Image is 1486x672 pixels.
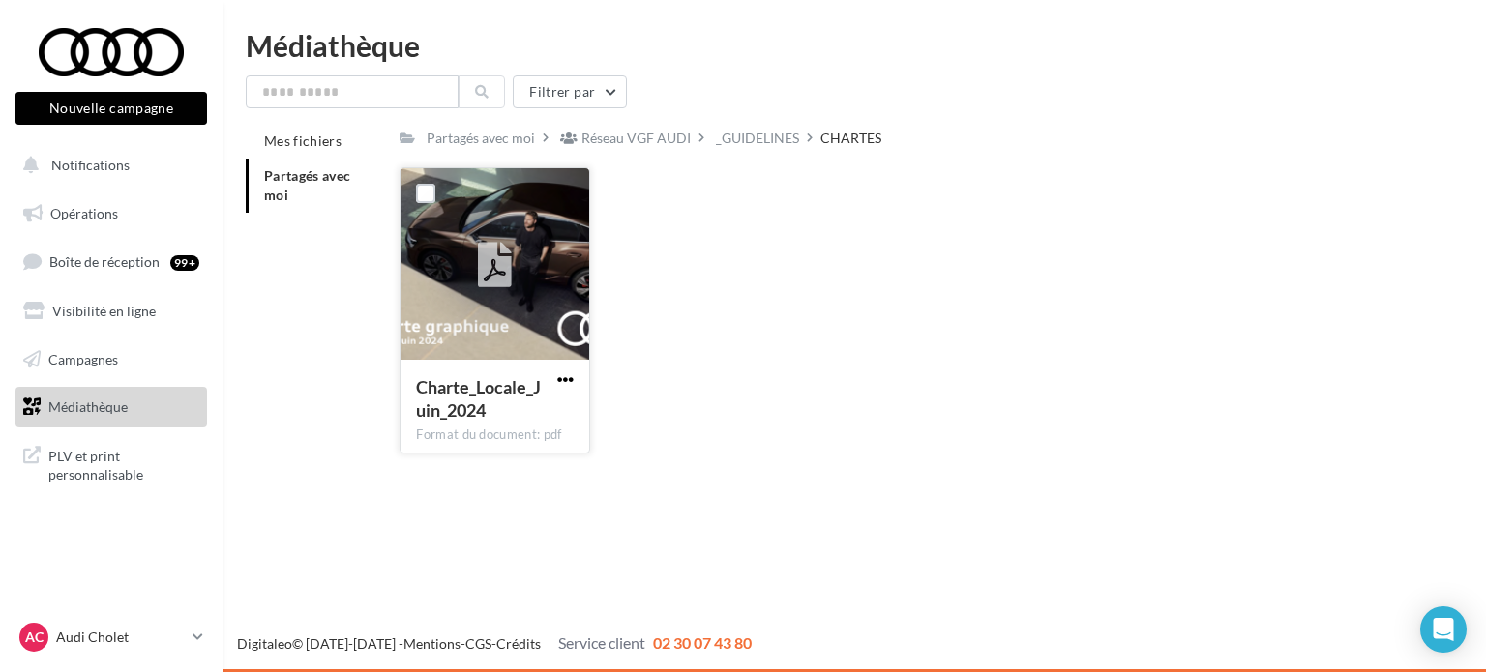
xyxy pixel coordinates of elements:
[25,628,44,647] span: AC
[264,132,342,149] span: Mes fichiers
[581,129,691,148] div: Réseau VGF AUDI
[246,31,1463,60] div: Médiathèque
[465,635,491,652] a: CGS
[237,635,292,652] a: Digitaleo
[716,129,799,148] div: _GUIDELINES
[403,635,461,652] a: Mentions
[12,145,203,186] button: Notifications
[12,339,211,380] a: Campagnes
[15,92,207,125] button: Nouvelle campagne
[15,619,207,656] a: AC Audi Cholet
[12,291,211,332] a: Visibilité en ligne
[48,398,128,415] span: Médiathèque
[416,376,541,421] span: Charte_Locale_Juin_2024
[49,253,160,270] span: Boîte de réception
[51,157,130,173] span: Notifications
[48,443,199,484] span: PLV et print personnalisable
[1420,606,1467,653] div: Open Intercom Messenger
[12,435,211,492] a: PLV et print personnalisable
[820,129,881,148] div: CHARTES
[50,205,118,221] span: Opérations
[12,241,211,282] a: Boîte de réception99+
[12,387,211,427] a: Médiathèque
[12,193,211,234] a: Opérations
[427,129,535,148] div: Partagés avec moi
[237,635,752,652] span: © [DATE]-[DATE] - - -
[496,635,541,652] a: Crédits
[52,303,156,319] span: Visibilité en ligne
[558,633,645,652] span: Service client
[416,426,573,444] div: Format du document: pdf
[48,350,118,366] span: Campagnes
[264,167,351,203] span: Partagés avec moi
[170,255,199,271] div: 99+
[513,75,627,108] button: Filtrer par
[653,633,752,652] span: 02 30 07 43 80
[56,628,185,647] p: Audi Cholet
